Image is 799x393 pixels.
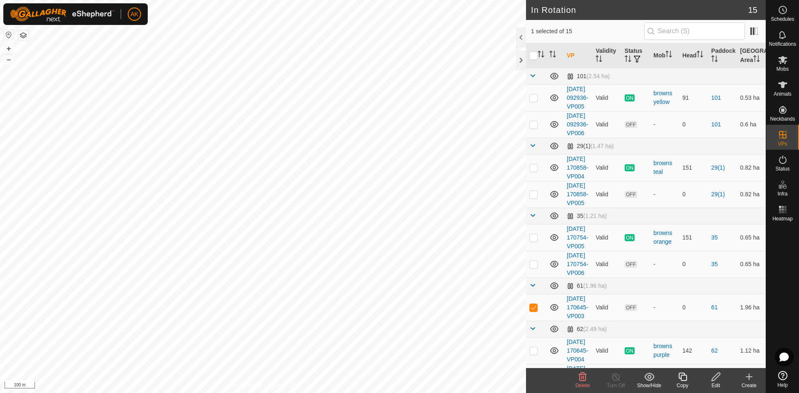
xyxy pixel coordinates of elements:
th: Head [679,43,708,68]
span: Heatmap [772,216,793,221]
a: 35 [711,261,718,267]
a: Help [766,368,799,391]
td: 0.65 ha [737,251,766,277]
td: 1.12 ha [737,337,766,364]
span: Infra [777,191,787,196]
button: Reset Map [4,30,14,40]
span: Status [775,166,789,171]
span: AK [131,10,139,19]
td: 151 [679,224,708,251]
th: Mob [650,43,679,68]
a: 29(1) [711,191,725,198]
a: 101 [711,94,721,101]
a: Privacy Policy [230,382,261,390]
td: Valid [592,154,621,181]
td: Valid [592,337,621,364]
span: Delete [576,383,590,388]
span: ON [625,94,635,101]
th: Validity [592,43,621,68]
a: 29(1) [711,164,725,171]
div: 62 [567,326,607,333]
td: 0.53 ha [737,84,766,111]
td: 0 [679,111,708,138]
p-sorticon: Activate to sort [711,57,718,63]
td: 1.96 ha [737,294,766,321]
span: VPs [778,141,787,146]
button: – [4,54,14,64]
a: [DATE] 092936-VP006 [567,112,588,136]
span: ON [625,234,635,241]
a: [DATE] 170754-VP005 [567,225,588,250]
td: 0 [679,181,708,208]
span: Help [777,383,788,388]
td: Valid [592,364,621,391]
span: (2.54 ha) [586,73,610,79]
span: Neckbands [770,116,795,121]
td: 142 [679,337,708,364]
span: (1.47 ha) [591,143,614,149]
div: 101 [567,73,610,80]
span: 15 [748,4,757,16]
td: 0 [679,364,708,391]
div: 29(1) [567,143,614,150]
span: Schedules [771,17,794,22]
div: - [653,260,675,269]
span: (1.96 ha) [583,282,607,289]
th: Status [621,43,650,68]
button: + [4,44,14,54]
td: Valid [592,294,621,321]
span: ON [625,347,635,354]
button: Map Layers [18,30,28,40]
td: Valid [592,111,621,138]
p-sorticon: Activate to sort [753,57,760,63]
div: Turn Off [599,382,633,389]
div: - [653,120,675,129]
a: 101 [711,121,721,128]
a: [DATE] 170645-VP003 [567,295,588,319]
a: 61 [711,304,718,311]
p-sorticon: Activate to sort [538,52,544,59]
p-sorticon: Activate to sort [665,52,672,59]
a: [DATE] 170645-VP005 [567,365,588,389]
span: OFF [625,261,637,268]
td: Valid [592,181,621,208]
td: 1.12 ha [737,364,766,391]
a: [DATE] 170858-VP004 [567,156,588,180]
span: Mobs [777,67,789,72]
th: Paddock [708,43,737,68]
td: 0.82 ha [737,154,766,181]
div: Create [732,382,766,389]
div: browns purple [653,342,675,359]
a: [DATE] 170754-VP006 [567,252,588,276]
div: Edit [699,382,732,389]
td: 0.65 ha [737,224,766,251]
td: 0 [679,294,708,321]
p-sorticon: Activate to sort [697,52,703,59]
a: [DATE] 170645-VP004 [567,339,588,363]
a: 62 [711,347,718,354]
a: 35 [711,234,718,241]
th: [GEOGRAPHIC_DATA] Area [737,43,766,68]
span: OFF [625,121,637,128]
div: browns orange [653,229,675,246]
span: Notifications [769,42,796,47]
span: 1 selected of 15 [531,27,644,36]
span: (1.21 ha) [583,213,607,219]
td: 0.82 ha [737,181,766,208]
div: - [653,303,675,312]
span: Animals [774,91,792,96]
span: (2.49 ha) [583,326,607,332]
p-sorticon: Activate to sort [549,52,556,59]
td: 0 [679,251,708,277]
div: - [653,190,675,199]
td: 151 [679,154,708,181]
p-sorticon: Activate to sort [596,57,602,63]
td: 0.6 ha [737,111,766,138]
a: [DATE] 170858-VP005 [567,182,588,206]
div: Show/Hide [633,382,666,389]
input: Search (S) [644,22,745,40]
span: ON [625,164,635,171]
td: Valid [592,84,621,111]
div: 61 [567,282,607,289]
div: browns yellow [653,89,675,106]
